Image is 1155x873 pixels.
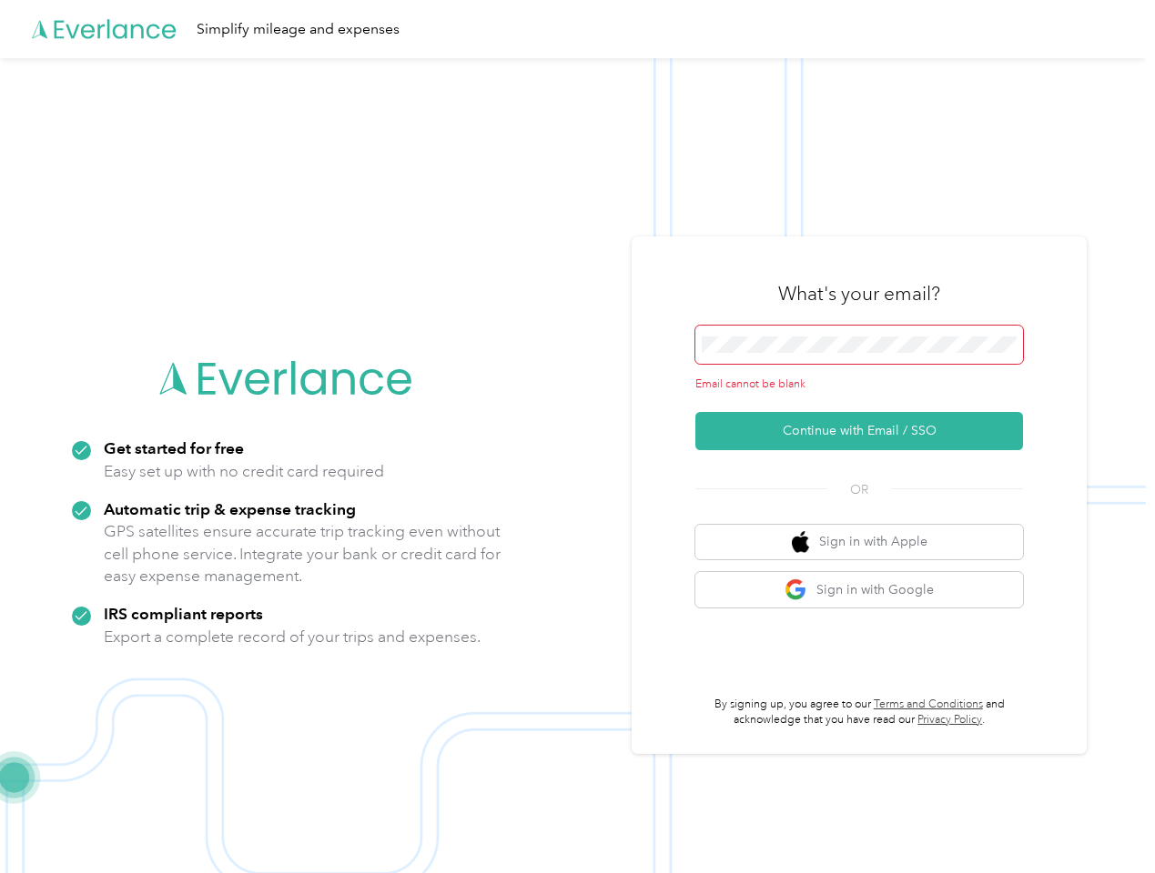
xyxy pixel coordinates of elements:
p: By signing up, you agree to our and acknowledge that you have read our . [695,697,1023,728]
img: google logo [785,578,807,601]
a: Privacy Policy [917,713,982,727]
strong: IRS compliant reports [104,604,263,623]
strong: Get started for free [104,438,244,457]
div: Simplify mileage and expenses [197,18,400,41]
button: Continue with Email / SSO [695,412,1023,450]
p: GPS satellites ensure accurate trip tracking even without cell phone service. Integrate your bank... [104,520,502,587]
p: Easy set up with no credit card required [104,460,384,483]
p: Export a complete record of your trips and expenses. [104,626,481,648]
span: OR [827,480,891,499]
button: apple logoSign in with Apple [695,525,1023,560]
strong: Automatic trip & expense tracking [104,499,356,518]
button: google logoSign in with Google [695,572,1023,607]
div: Email cannot be blank [695,376,1023,393]
a: Terms and Conditions [874,697,983,711]
img: apple logo [792,531,810,554]
h3: What's your email? [778,281,940,306]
